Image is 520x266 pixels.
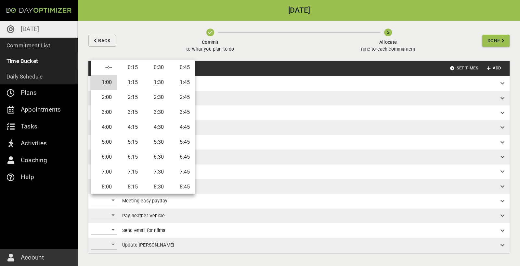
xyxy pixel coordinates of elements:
li: 7:30 [143,164,169,179]
li: 5:45 [169,135,195,150]
li: 4:15 [117,120,143,135]
li: 5:15 [117,135,143,150]
li: 2:00 [91,90,117,105]
li: 2:30 [143,90,169,105]
li: 3:00 [91,105,117,120]
li: 4:00 [91,120,117,135]
li: 3:30 [143,105,169,120]
li: 2:45 [169,90,195,105]
li: 6:00 [91,150,117,164]
li: 6:30 [143,150,169,164]
li: 8:45 [169,179,195,194]
li: 4:30 [143,120,169,135]
li: 8:30 [143,179,169,194]
li: 1:15 [117,75,143,90]
li: 5:30 [143,135,169,150]
li: 6:15 [117,150,143,164]
li: 5:00 [91,135,117,150]
li: 3:45 [169,105,195,120]
li: 6:45 [169,150,195,164]
li: 3:15 [117,105,143,120]
li: 1:45 [169,75,195,90]
li: 8:15 [117,179,143,194]
li: 1:00 [91,75,117,90]
li: 0:45 [169,60,195,75]
li: 7:15 [117,164,143,179]
li: 1:30 [143,75,169,90]
li: --:-- [91,60,117,75]
li: 0:15 [117,60,143,75]
li: 0:30 [143,60,169,75]
li: 7:00 [91,164,117,179]
li: 4:45 [169,120,195,135]
li: 8:00 [91,179,117,194]
li: 2:15 [117,90,143,105]
li: 7:45 [169,164,195,179]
